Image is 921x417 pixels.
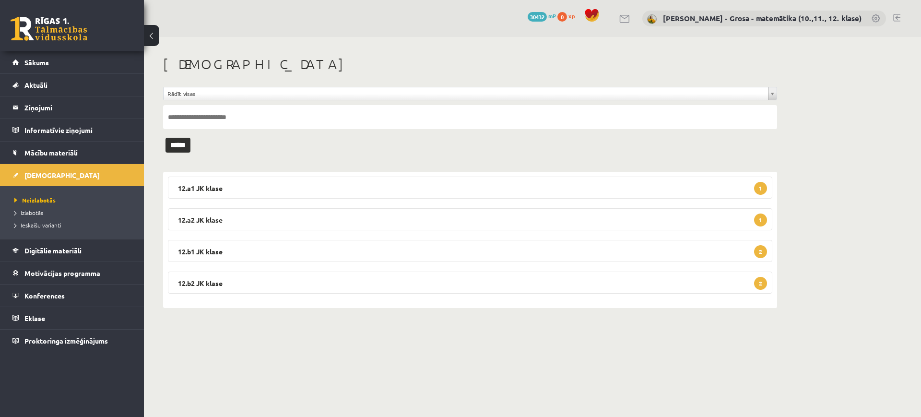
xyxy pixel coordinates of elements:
[168,240,772,262] legend: 12.b1 JK klase
[548,12,556,20] span: mP
[14,196,56,204] span: Neizlabotās
[24,58,49,67] span: Sākums
[12,96,132,119] a: Ziņojumi
[12,119,132,141] a: Informatīvie ziņojumi
[163,56,777,72] h1: [DEMOGRAPHIC_DATA]
[14,208,134,217] a: Izlabotās
[754,277,767,290] span: 2
[12,330,132,352] a: Proktoringa izmēģinājums
[164,87,777,100] a: Rādīt visas
[24,96,132,119] legend: Ziņojumi
[557,12,567,22] span: 0
[24,269,100,277] span: Motivācijas programma
[754,214,767,226] span: 1
[568,12,575,20] span: xp
[168,177,772,199] legend: 12.a1 JK klase
[24,81,47,89] span: Aktuāli
[12,262,132,284] a: Motivācijas programma
[557,12,579,20] a: 0 xp
[11,17,87,41] a: Rīgas 1. Tālmācības vidusskola
[24,314,45,322] span: Eklase
[14,221,61,229] span: Ieskaišu varianti
[12,307,132,329] a: Eklase
[24,246,82,255] span: Digitālie materiāli
[663,13,862,23] a: [PERSON_NAME] - Grosa - matemātika (10.,11., 12. klase)
[24,148,78,157] span: Mācību materiāli
[24,291,65,300] span: Konferences
[24,171,100,179] span: [DEMOGRAPHIC_DATA]
[14,221,134,229] a: Ieskaišu varianti
[12,239,132,262] a: Digitālie materiāli
[528,12,547,22] span: 30432
[754,245,767,258] span: 2
[14,209,43,216] span: Izlabotās
[754,182,767,195] span: 1
[12,285,132,307] a: Konferences
[167,87,764,100] span: Rādīt visas
[168,272,772,294] legend: 12.b2 JK klase
[168,208,772,230] legend: 12.a2 JK klase
[12,142,132,164] a: Mācību materiāli
[24,119,132,141] legend: Informatīvie ziņojumi
[24,336,108,345] span: Proktoringa izmēģinājums
[12,51,132,73] a: Sākums
[528,12,556,20] a: 30432 mP
[647,14,657,24] img: Laima Tukāne - Grosa - matemātika (10.,11., 12. klase)
[12,164,132,186] a: [DEMOGRAPHIC_DATA]
[14,196,134,204] a: Neizlabotās
[12,74,132,96] a: Aktuāli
